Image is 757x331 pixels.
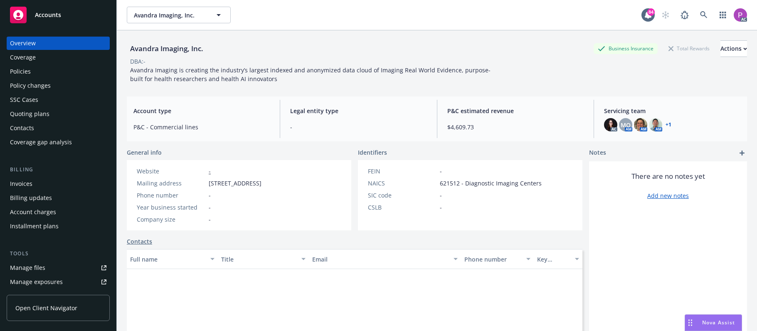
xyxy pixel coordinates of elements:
[534,249,582,269] button: Key contact
[368,167,436,175] div: FEIN
[137,167,205,175] div: Website
[695,7,712,23] a: Search
[312,255,448,264] div: Email
[10,275,63,289] div: Manage exposures
[666,122,671,127] a: +1
[218,249,309,269] button: Title
[137,203,205,212] div: Year business started
[604,106,740,115] span: Servicing team
[10,220,59,233] div: Installment plans
[464,255,521,264] div: Phone number
[127,148,162,157] span: General info
[10,136,72,149] div: Coverage gap analysis
[7,136,110,149] a: Coverage gap analysis
[10,37,36,50] div: Overview
[7,261,110,274] a: Manage files
[10,121,34,135] div: Contacts
[7,93,110,106] a: SSC Cases
[10,107,49,121] div: Quoting plans
[447,106,584,115] span: P&C estimated revenue
[7,79,110,92] a: Policy changes
[7,249,110,258] div: Tools
[15,304,77,312] span: Open Client Navigator
[7,275,110,289] a: Manage exposures
[634,118,647,131] img: photo
[127,237,152,246] a: Contacts
[127,7,231,23] button: Avandra Imaging, Inc.
[209,215,211,224] span: -
[7,65,110,78] a: Policies
[137,179,205,188] div: Mailing address
[209,179,261,188] span: [STREET_ADDRESS]
[7,177,110,190] a: Invoices
[10,93,38,106] div: SSC Cases
[647,8,655,16] div: 84
[133,123,270,131] span: P&C - Commercial lines
[209,203,211,212] span: -
[440,191,442,200] span: -
[720,40,747,57] button: Actions
[10,261,45,274] div: Manage files
[657,7,674,23] a: Start snowing
[7,205,110,219] a: Account charges
[702,319,735,326] span: Nova Assist
[358,148,387,157] span: Identifiers
[10,51,36,64] div: Coverage
[7,121,110,135] a: Contacts
[137,191,205,200] div: Phone number
[604,118,617,131] img: photo
[127,249,218,269] button: Full name
[368,203,436,212] div: CSLB
[649,118,662,131] img: photo
[10,79,51,92] div: Policy changes
[368,191,436,200] div: SIC code
[589,148,606,158] span: Notes
[10,205,56,219] div: Account charges
[7,37,110,50] a: Overview
[734,8,747,22] img: photo
[10,65,31,78] div: Policies
[7,220,110,233] a: Installment plans
[368,179,436,188] div: NAICS
[290,106,427,115] span: Legal entity type
[134,11,206,20] span: Avandra Imaging, Inc.
[130,57,145,66] div: DBA: -
[621,121,631,129] span: MQ
[685,315,695,331] div: Drag to move
[221,255,296,264] div: Title
[209,191,211,200] span: -
[737,148,747,158] a: add
[594,43,658,54] div: Business Insurance
[7,191,110,205] a: Billing updates
[440,167,442,175] span: -
[715,7,731,23] a: Switch app
[133,106,270,115] span: Account type
[685,314,742,331] button: Nova Assist
[130,255,205,264] div: Full name
[676,7,693,23] a: Report a Bug
[7,165,110,174] div: Billing
[35,12,61,18] span: Accounts
[127,43,207,54] div: Avandra Imaging, Inc.
[10,177,32,190] div: Invoices
[647,191,689,200] a: Add new notes
[7,3,110,27] a: Accounts
[461,249,534,269] button: Phone number
[631,171,705,181] span: There are no notes yet
[664,43,714,54] div: Total Rewards
[440,179,542,188] span: 621512 - Diagnostic Imaging Centers
[130,66,491,83] span: Avandra Imaging is creating the industry’s largest indexed and anonymized data cloud of Imaging R...
[10,191,52,205] div: Billing updates
[720,41,747,57] div: Actions
[7,51,110,64] a: Coverage
[137,215,205,224] div: Company size
[309,249,461,269] button: Email
[447,123,584,131] span: $4,609.73
[7,107,110,121] a: Quoting plans
[440,203,442,212] span: -
[209,167,211,175] a: -
[537,255,570,264] div: Key contact
[290,123,427,131] span: -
